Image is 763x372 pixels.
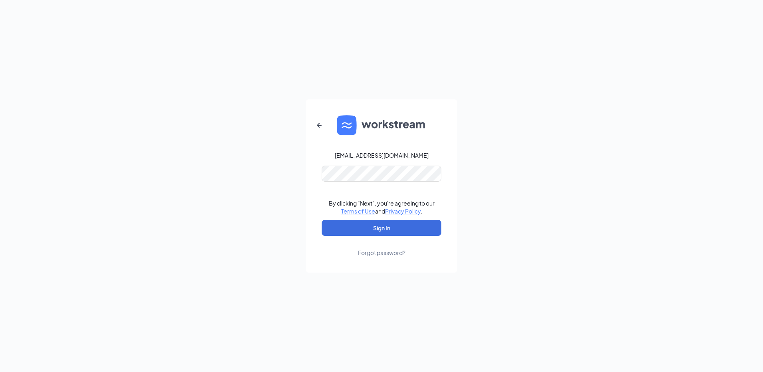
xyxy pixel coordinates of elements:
[358,236,405,257] a: Forgot password?
[310,116,329,135] button: ArrowLeftNew
[337,115,426,135] img: WS logo and Workstream text
[385,208,421,215] a: Privacy Policy
[335,151,429,159] div: [EMAIL_ADDRESS][DOMAIN_NAME]
[322,220,441,236] button: Sign In
[329,199,435,215] div: By clicking "Next", you're agreeing to our and .
[314,121,324,130] svg: ArrowLeftNew
[341,208,375,215] a: Terms of Use
[358,249,405,257] div: Forgot password?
